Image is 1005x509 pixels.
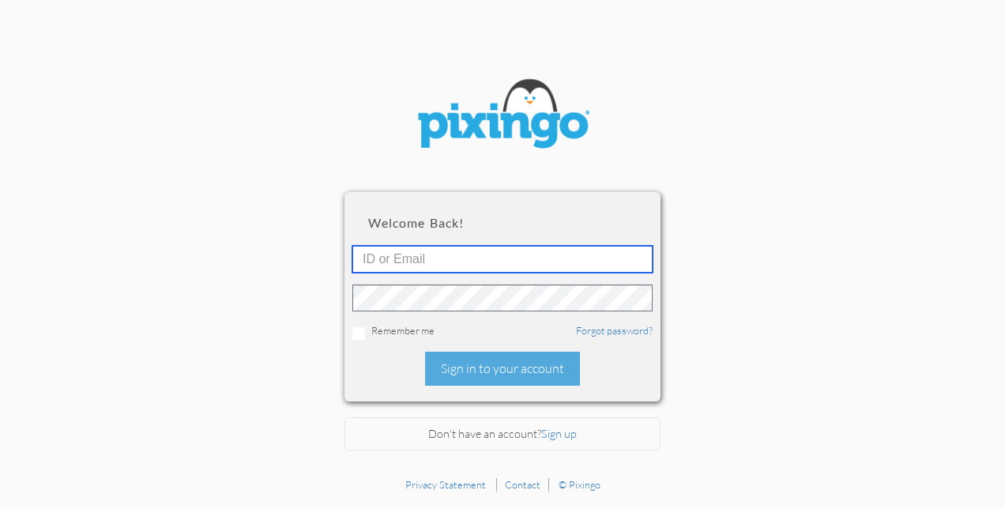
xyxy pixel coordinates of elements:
a: Sign up [541,427,577,440]
a: Privacy Statement [405,478,486,491]
a: © Pixingo [559,478,600,491]
input: ID or Email [352,246,653,273]
div: Sign in to your account [425,352,580,386]
img: pixingo logo [408,71,597,160]
div: Don't have an account? [344,417,661,451]
a: Forgot password? [576,324,653,337]
a: Contact [505,478,540,491]
div: Remember me [352,323,653,340]
h2: Welcome back! [368,216,637,230]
